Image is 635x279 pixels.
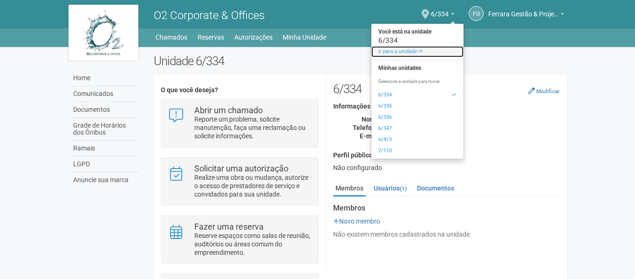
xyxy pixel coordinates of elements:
[194,163,288,173] strong: Solicitar uma autorização
[386,115,567,123] div: Não informado
[194,105,263,115] strong: Abrir um chamado
[168,164,311,198] a: Solicitar uma autorização Realize uma obra ou mudança, autorize o acesso de prestadores de serviç...
[161,87,319,94] h4: O que você deseja?
[156,31,187,44] a: Chamados
[431,1,449,18] span: 6/334
[488,12,564,19] a: Ferrara Gestão & Projeto
[333,152,560,159] h4: Perfil público
[371,46,464,57] a: Ir para a unidade
[431,12,455,19] a: 6/334
[194,231,311,257] p: Reserve espaços como salas de reunião, auditórios ou áreas comum do empreendimento.
[371,112,464,123] a: 6/336
[371,145,464,157] a: 7/110
[71,141,140,157] a: Ramais
[488,1,558,18] span: Ferrara Gestão & Projeto
[71,118,140,141] a: Grade de Horários dos Ônibus
[168,223,311,257] a: Fazer uma reserva Reserve espaços como salas de reunião, auditórios ou áreas comum do empreendime...
[333,230,560,238] div: Não existem membros cadastrados na unidade.
[371,89,464,101] a: 6/334
[371,134,464,145] a: 6/413
[333,204,560,212] strong: Membros
[371,26,464,37] strong: Você está na unidade
[386,132,567,140] div: Não informado
[68,5,138,61] img: logo.jpg
[415,181,457,195] a: Documentos
[234,31,273,44] a: Autorizações
[333,103,560,110] h4: Informações de contato (interno)
[154,54,567,68] h2: Unidade 6/334
[469,6,484,21] a: FG
[362,116,379,123] strong: Nome
[194,222,264,231] strong: Fazer uma reserva
[333,181,366,197] a: Membros
[400,185,407,192] small: (1)
[194,115,311,140] p: Reporte um problema, solicite manutenção, faça uma reclamação ou solicite informações.
[71,172,140,188] a: Anuncie sua marca
[194,173,311,198] p: Realize uma obra ou mudança, autorize o acesso de prestadores de serviço e convidados para sua un...
[360,132,379,140] strong: E-mail
[154,9,265,22] span: O2 Corporate & Offices
[371,181,409,195] a: Usuários(1)
[353,124,379,131] strong: Telefone
[371,78,464,85] p: Selecione a unidade para trocar
[371,123,464,134] a: 6/347
[371,62,464,74] strong: Minhas unidades
[333,163,560,172] div: Não configurado
[536,88,560,95] small: Modificar
[168,106,311,140] a: Abrir um chamado Reporte um problema, solicite manutenção, faça uma reclamação ou solicite inform...
[386,123,567,132] div: Não informado
[71,102,140,118] a: Documentos
[528,87,560,95] a: Modificar
[283,31,326,44] a: Minha Unidade
[71,157,140,172] a: LGPD
[198,31,224,44] a: Reservas
[71,70,140,86] a: Home
[71,86,140,102] a: Comunicados
[371,37,464,44] div: 6/334
[371,101,464,112] a: 6/335
[333,82,560,96] h2: 6/334
[333,218,380,225] a: Novo membro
